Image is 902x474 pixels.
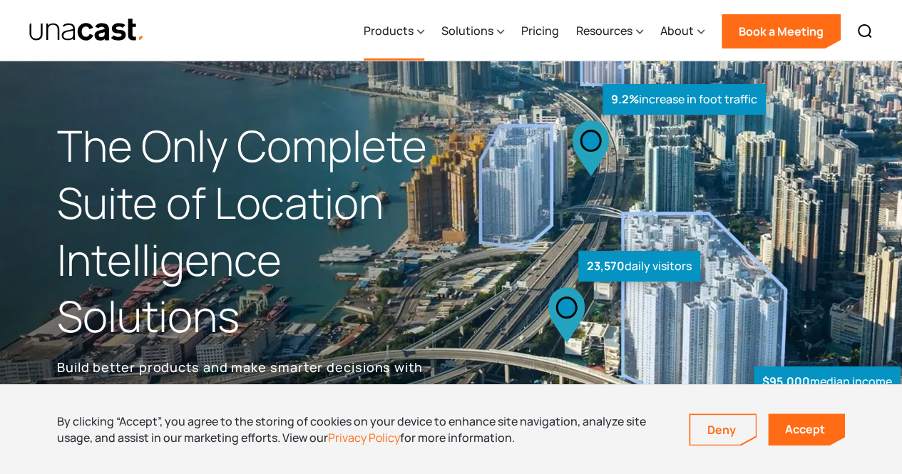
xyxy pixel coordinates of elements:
[441,2,504,61] div: Solutions
[576,2,643,61] div: Resources
[57,118,451,345] h1: The Only Complete Suite of Location Intelligence Solutions
[660,22,694,39] div: About
[57,413,667,445] div: By clicking “Accept”, you agree to the storing of cookies on your device to enhance site navigati...
[587,258,625,274] strong: 23,570
[364,2,424,61] div: Products
[578,251,700,282] div: daily visitors
[57,356,428,399] p: Build better products and make smarter decisions with real-world location data.
[856,23,873,40] img: Search icon
[29,18,145,43] img: Unacast text logo
[441,22,493,39] div: Solutions
[576,22,632,39] div: Resources
[521,2,559,61] a: Pricing
[722,14,841,48] a: Book a Meeting
[690,415,756,445] a: Deny
[328,430,400,445] a: Privacy Policy
[762,373,810,389] strong: $95,000
[364,22,414,39] div: Products
[754,366,901,397] div: median income
[29,18,145,43] a: home
[603,84,766,115] div: increase in foot traffic
[768,413,845,445] a: Accept
[660,2,704,61] div: About
[611,91,639,107] strong: 9.2%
